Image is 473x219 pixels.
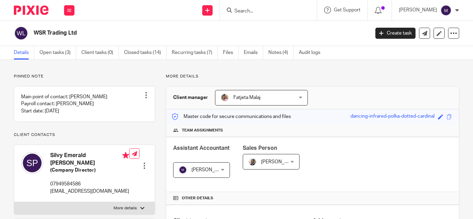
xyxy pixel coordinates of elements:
span: Sales Person [243,145,277,151]
a: Client tasks (0) [81,46,119,60]
img: Pixie [14,6,48,15]
p: Master code for secure communications and files [171,113,291,120]
h5: (Company Director) [50,167,129,174]
p: [PERSON_NAME] [399,7,437,13]
p: [EMAIL_ADDRESS][DOMAIN_NAME] [50,188,129,195]
h2: WSR Trading Ltd [34,29,299,37]
a: Details [14,46,34,60]
a: Closed tasks (14) [124,46,167,60]
p: 07949584586 [50,181,129,188]
span: Get Support [334,8,360,12]
input: Search [234,8,296,15]
span: [PERSON_NAME] [191,167,230,172]
a: Recurring tasks (7) [172,46,218,60]
img: svg%3E [440,5,452,16]
h4: Silvy Emerald [PERSON_NAME] [50,152,129,167]
a: Files [223,46,239,60]
img: svg%3E [179,166,187,174]
a: Audit logs [299,46,325,60]
a: Emails [244,46,263,60]
p: Client contacts [14,132,155,138]
div: dancing-infrared-polka-dotted-cardinal [350,113,435,121]
img: Matt%20Circle.png [248,158,257,166]
a: Open tasks (3) [39,46,76,60]
p: More details [166,74,459,79]
a: Create task [375,28,416,39]
img: svg%3E [21,152,43,174]
h3: Client manager [173,94,208,101]
img: svg%3E [14,26,28,40]
span: Other details [182,195,213,201]
p: More details [114,206,137,211]
span: [PERSON_NAME] [261,159,299,164]
img: MicrosoftTeams-image%20(5).png [221,93,229,102]
p: Pinned note [14,74,155,79]
span: Team assignments [182,128,223,133]
i: Primary [122,152,129,159]
span: Assistant Accountant [173,145,230,151]
span: Fatjeta Malaj [233,95,260,100]
a: Notes (4) [268,46,294,60]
